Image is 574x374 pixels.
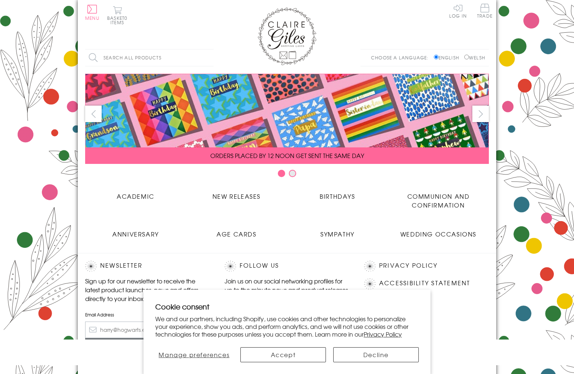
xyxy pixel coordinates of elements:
span: Communion and Confirmation [407,192,470,209]
h2: Follow Us [225,261,349,272]
label: English [434,54,463,61]
button: Accept [240,347,326,362]
div: Carousel Pagination [85,169,489,181]
button: prev [85,106,102,122]
span: Age Cards [217,230,256,238]
span: ORDERS PLACED BY 12 NOON GET SENT THE SAME DAY [210,151,364,160]
h2: Cookie consent [155,301,419,312]
button: Carousel Page 2 [289,170,296,177]
input: English [434,55,439,59]
p: We and our partners, including Shopify, use cookies and other technologies to personalize your ex... [155,315,419,338]
button: Decline [333,347,419,362]
a: Academic [85,186,186,201]
a: Wedding Occasions [388,224,489,238]
label: Email Address [85,311,210,318]
button: next [472,106,489,122]
span: Wedding Occasions [400,230,476,238]
label: Welsh [464,54,485,61]
span: Academic [117,192,155,201]
span: Birthdays [320,192,355,201]
img: Claire Giles Greetings Cards [258,7,316,65]
input: Search all products [85,49,214,66]
p: Sign up for our newsletter to receive the latest product launches, news and offers directly to yo... [85,276,210,303]
span: Menu [85,15,99,21]
p: Choose a language: [371,54,432,61]
span: 0 items [110,15,127,26]
a: New Releases [186,186,287,201]
a: Privacy Policy [364,330,402,338]
button: Manage preferences [155,347,233,362]
button: Basket0 items [107,6,127,25]
a: Anniversary [85,224,186,238]
input: Welsh [464,55,469,59]
input: harry@hogwarts.edu [85,322,210,338]
a: Accessibility Statement [379,278,471,288]
span: Sympathy [320,230,355,238]
h2: Newsletter [85,261,210,272]
span: New Releases [212,192,261,201]
input: Search [206,49,214,66]
a: Birthdays [287,186,388,201]
input: Subscribe [85,338,210,355]
a: Privacy Policy [379,261,437,271]
a: Trade [477,4,493,19]
a: Age Cards [186,224,287,238]
a: Sympathy [287,224,388,238]
span: Trade [477,4,493,18]
span: Anniversary [112,230,159,238]
p: Join us on our social networking profiles for up to the minute news and product releases the mome... [225,276,349,303]
a: Log In [449,4,467,18]
span: Manage preferences [159,350,229,359]
button: Carousel Page 1 (Current Slide) [278,170,285,177]
button: Menu [85,5,99,20]
a: Communion and Confirmation [388,186,489,209]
